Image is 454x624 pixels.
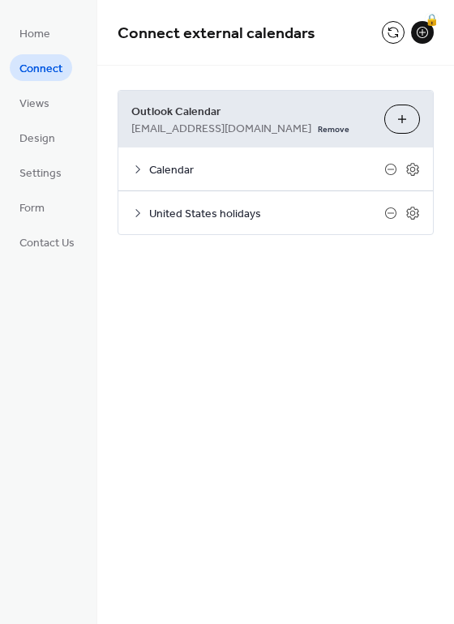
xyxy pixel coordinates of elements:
a: Connect [10,54,72,81]
a: Contact Us [10,229,84,255]
a: Form [10,194,54,220]
span: Remove [318,124,349,135]
span: Home [19,26,50,43]
span: Outlook Calendar [131,104,371,121]
span: Form [19,200,45,217]
a: Home [10,19,60,46]
span: Contact Us [19,235,75,252]
span: Connect external calendars [118,18,315,49]
span: Calendar [149,162,384,179]
span: United States holidays [149,206,384,223]
a: Views [10,89,59,116]
span: Views [19,96,49,113]
span: Design [19,130,55,147]
span: [EMAIL_ADDRESS][DOMAIN_NAME] [131,121,311,138]
span: Settings [19,165,62,182]
span: Connect [19,61,62,78]
a: Settings [10,159,71,186]
a: Design [10,124,65,151]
